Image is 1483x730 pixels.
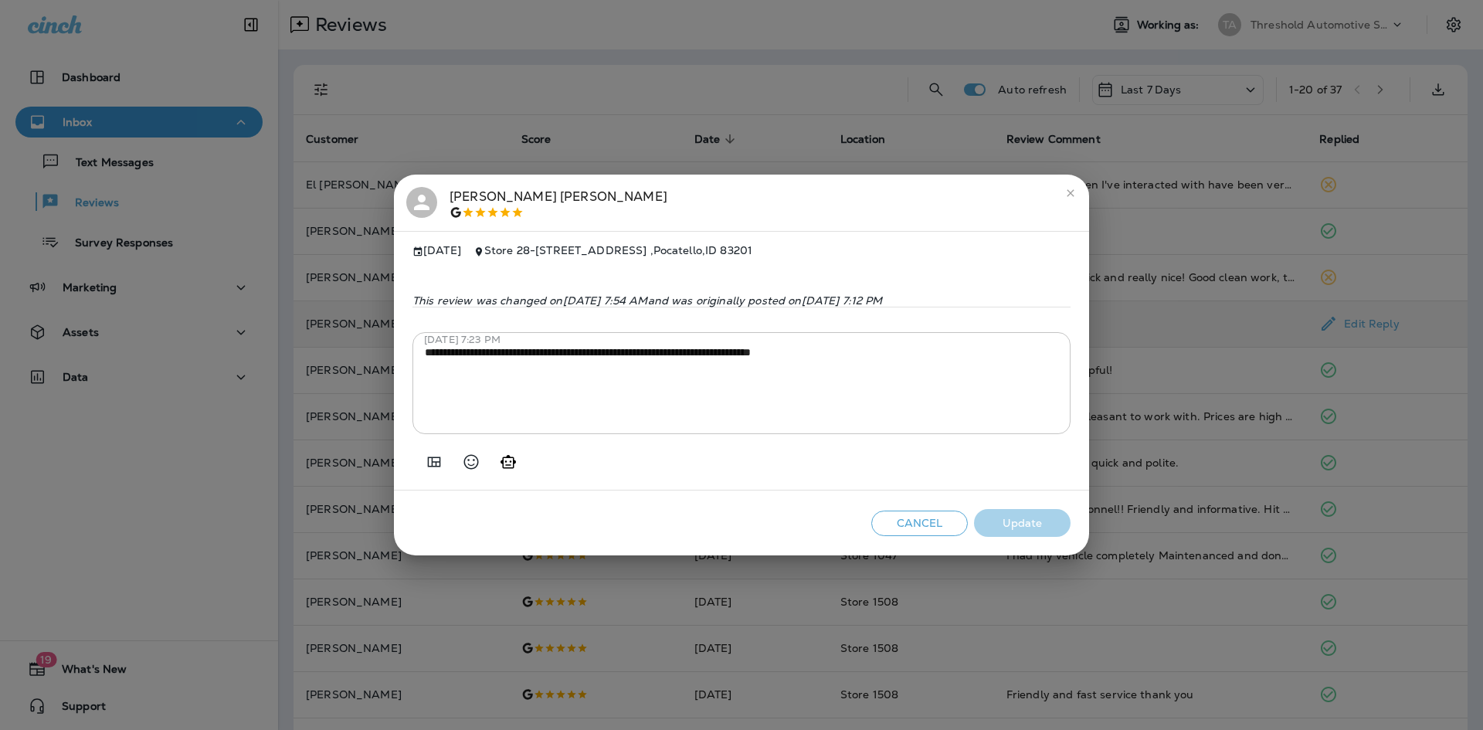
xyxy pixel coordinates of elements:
span: [DATE] [412,244,461,257]
button: Add in a premade template [419,446,450,477]
button: Select an emoji [456,446,487,477]
button: close [1058,181,1083,205]
button: Cancel [871,511,968,536]
div: [PERSON_NAME] [PERSON_NAME] [450,187,667,219]
p: This review was changed on [DATE] 7:54 AM [412,294,1071,307]
button: Generate AI response [493,446,524,477]
span: and was originally posted on [DATE] 7:12 PM [648,294,883,307]
span: Store 28 - [STREET_ADDRESS] , Pocatello , ID 83201 [484,243,752,257]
